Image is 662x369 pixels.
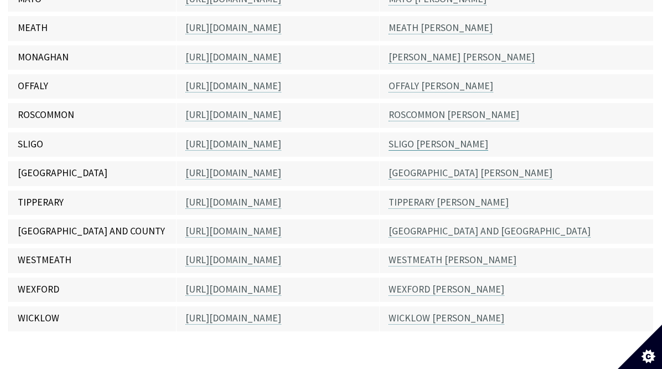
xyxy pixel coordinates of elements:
a: [PERSON_NAME] [PERSON_NAME] [389,51,535,64]
td: WEXFORD [9,275,177,304]
a: WEXFORD [PERSON_NAME] [389,283,504,296]
a: [GEOGRAPHIC_DATA] AND [GEOGRAPHIC_DATA] [389,225,591,238]
td: ROSCOMMON [9,101,177,130]
td: MONAGHAN [9,43,177,72]
a: [URL][DOMAIN_NAME] [185,196,281,209]
a: [URL][DOMAIN_NAME] [185,22,281,34]
a: [URL][DOMAIN_NAME] [185,312,281,325]
td: TIPPERARY [9,188,177,217]
a: WICKLOW [PERSON_NAME] [389,312,504,325]
a: [GEOGRAPHIC_DATA] [PERSON_NAME] [389,167,552,180]
a: [URL][DOMAIN_NAME] [185,80,281,93]
a: [URL][DOMAIN_NAME] [185,283,281,296]
a: [URL][DOMAIN_NAME] [185,254,281,266]
td: WICKLOW [9,304,177,333]
a: [URL][DOMAIN_NAME] [185,51,281,64]
td: WESTMEATH [9,246,177,275]
a: ROSCOMMON [PERSON_NAME] [389,109,519,121]
td: MEATH [9,14,177,43]
a: [URL][DOMAIN_NAME] [185,138,281,151]
a: OFFALY [PERSON_NAME] [389,80,493,93]
td: OFFALY [9,72,177,101]
a: [URL][DOMAIN_NAME] [185,167,281,180]
button: Set cookie preferences [618,325,662,369]
a: [URL][DOMAIN_NAME] [185,225,281,238]
a: MEATH [PERSON_NAME] [389,22,493,34]
a: SLIGO [PERSON_NAME] [389,138,488,151]
td: SLIGO [9,130,177,159]
td: [GEOGRAPHIC_DATA] AND COUNTY [9,217,177,246]
a: TIPPERARY [PERSON_NAME] [389,196,509,209]
a: WESTMEATH [PERSON_NAME] [389,254,516,266]
td: [GEOGRAPHIC_DATA] [9,159,177,188]
a: [URL][DOMAIN_NAME] [185,109,281,121]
